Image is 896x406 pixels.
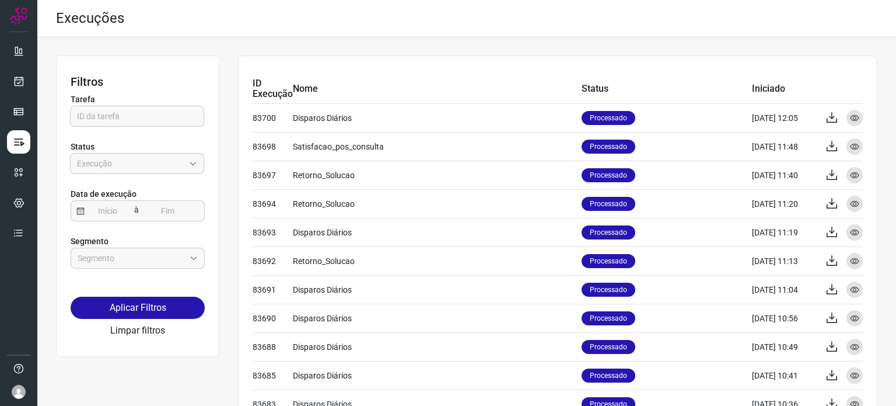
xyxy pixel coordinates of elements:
td: 83693 [253,218,293,247]
td: Disparos Diários [293,361,582,390]
td: Retorno_Solucao [293,189,582,218]
td: Iniciado [752,75,816,103]
td: 83690 [253,304,293,332]
h3: Filtros [71,75,205,89]
p: Processado [582,168,635,182]
td: [DATE] 10:49 [752,332,816,361]
p: Data de execução [71,188,205,200]
input: Execução [77,154,184,173]
p: Processado [582,111,635,125]
p: Processado [582,311,635,325]
p: Processado [582,225,635,240]
td: 83685 [253,361,293,390]
p: Tarefa [71,93,205,106]
td: 83700 [253,103,293,132]
td: [DATE] 10:56 [752,304,816,332]
input: ID da tarefa [77,106,197,126]
td: [DATE] 11:04 [752,275,816,304]
td: ID Execução [253,75,293,103]
td: Satisfacao_pos_consulta [293,132,582,161]
button: Aplicar Filtros [71,297,205,319]
span: à [131,200,142,221]
p: Processado [582,197,635,211]
td: Disparos Diários [293,218,582,247]
img: Logo [10,7,27,25]
td: [DATE] 10:41 [752,361,816,390]
p: Processado [582,369,635,383]
td: [DATE] 11:19 [752,218,816,247]
button: Limpar filtros [110,324,165,338]
img: avatar-user-boy.jpg [12,385,26,399]
td: 83697 [253,161,293,189]
input: Segmento [78,248,185,268]
td: 83694 [253,189,293,218]
p: Processado [582,254,635,268]
td: [DATE] 11:48 [752,132,816,161]
p: Segmento [71,235,205,248]
td: [DATE] 11:40 [752,161,816,189]
p: Processado [582,340,635,354]
td: Nome [293,75,582,103]
p: Processado [582,283,635,297]
td: Status [582,75,752,103]
td: Disparos Diários [293,275,582,304]
input: Início [85,201,131,221]
td: 83688 [253,332,293,361]
td: Disparos Diários [293,103,582,132]
h2: Execuções [56,10,124,27]
td: [DATE] 11:13 [752,247,816,275]
td: [DATE] 12:05 [752,103,816,132]
td: 83692 [253,247,293,275]
input: Fim [145,201,191,221]
td: 83698 [253,132,293,161]
td: Disparos Diários [293,304,582,332]
td: [DATE] 11:20 [752,189,816,218]
td: 83691 [253,275,293,304]
td: Retorno_Solucao [293,247,582,275]
td: Retorno_Solucao [293,161,582,189]
p: Processado [582,140,635,154]
p: Status [71,141,205,153]
td: Disparos Diários [293,332,582,361]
